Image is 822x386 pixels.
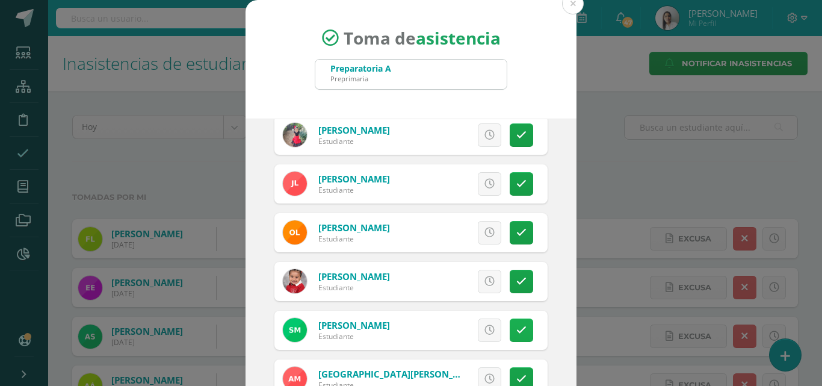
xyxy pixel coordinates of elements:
div: Estudiante [318,331,390,341]
div: Estudiante [318,234,390,244]
a: [PERSON_NAME] [318,319,390,331]
strong: asistencia [416,26,501,49]
a: [PERSON_NAME] [318,124,390,136]
img: e44efcca0bddf721df009fba866a51eb.png [283,220,307,244]
input: Busca un grado o sección aquí... [315,60,507,89]
div: Estudiante [318,136,390,146]
div: Estudiante [318,185,390,195]
a: [PERSON_NAME] [318,270,390,282]
span: Toma de [344,26,501,49]
a: [GEOGRAPHIC_DATA][PERSON_NAME][GEOGRAPHIC_DATA] [318,368,574,380]
img: 73252da8fb49c0f02c5899fd741c9872.png [283,269,307,293]
img: 7554b6f174d1ea6def05b838bb1c3b38.png [283,318,307,342]
div: Estudiante [318,282,390,293]
a: [PERSON_NAME] [318,222,390,234]
div: Preparatoria A [330,63,391,74]
img: d05e60148fd9342710912462dc14e973.png [283,172,307,196]
img: 6c1c2a4eea3fbdc310bdf240c39ea7f6.png [283,123,307,147]
div: Preprimaria [330,74,391,83]
a: [PERSON_NAME] [318,173,390,185]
